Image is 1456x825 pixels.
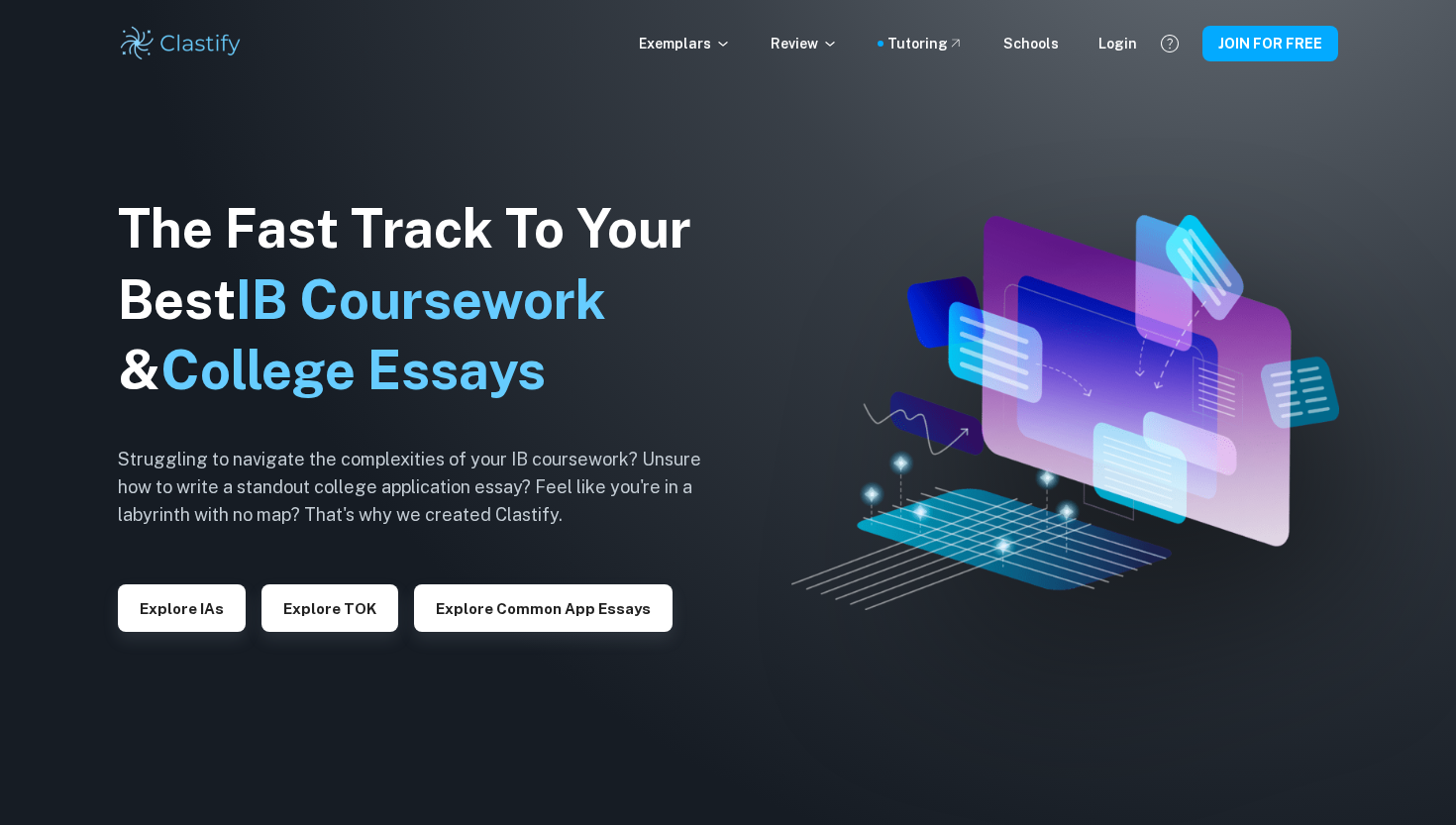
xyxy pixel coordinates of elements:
a: Explore IAs [118,598,246,617]
a: Schools [1003,33,1059,54]
span: College Essays [160,339,546,401]
button: Explore TOK [261,584,398,632]
button: JOIN FOR FREE [1202,26,1338,61]
button: Explore IAs [118,584,246,632]
a: Explore TOK [261,598,398,617]
h6: Struggling to navigate the complexities of your IB coursework? Unsure how to write a standout col... [118,446,732,529]
a: Login [1098,33,1137,54]
a: Explore Common App essays [414,598,673,617]
button: Help and Feedback [1153,27,1187,60]
h1: The Fast Track To Your Best & [118,193,732,407]
span: IB Coursework [236,268,606,331]
img: Clastify hero [791,215,1339,611]
p: Exemplars [639,33,731,54]
p: Review [771,33,838,54]
a: Tutoring [887,33,964,54]
button: Explore Common App essays [414,584,673,632]
img: Clastify logo [118,24,244,63]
